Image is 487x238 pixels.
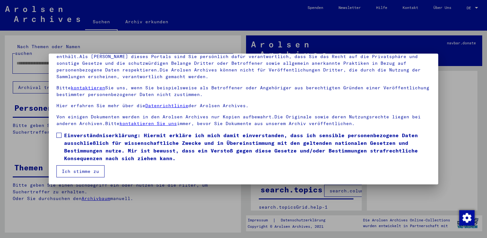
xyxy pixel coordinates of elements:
p: Von einigen Dokumenten werden in den Arolsen Archives nur Kopien aufbewahrt.Die Originale sowie d... [56,114,431,127]
span: Einverständniserklärung: Hiermit erkläre ich mich damit einverstanden, dass ich sensible personen... [64,131,431,162]
button: Ich stimme zu [56,165,105,177]
p: Bitte Sie uns, wenn Sie beispielsweise als Betroffener oder Angehöriger aus berechtigten Gründen ... [56,85,431,98]
p: Hier erfahren Sie mehr über die der Arolsen Archives. [56,102,431,109]
a: kontaktieren Sie uns [120,121,177,126]
div: Zustimmung ändern [459,210,474,225]
p: Bitte beachten Sie, dass dieses Portal über NS - Verfolgte sensible Daten zu identifizierten oder... [56,47,431,80]
a: Datenrichtlinie [145,103,188,108]
a: kontaktieren [71,85,105,91]
img: Zustimmung ändern [459,210,475,226]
